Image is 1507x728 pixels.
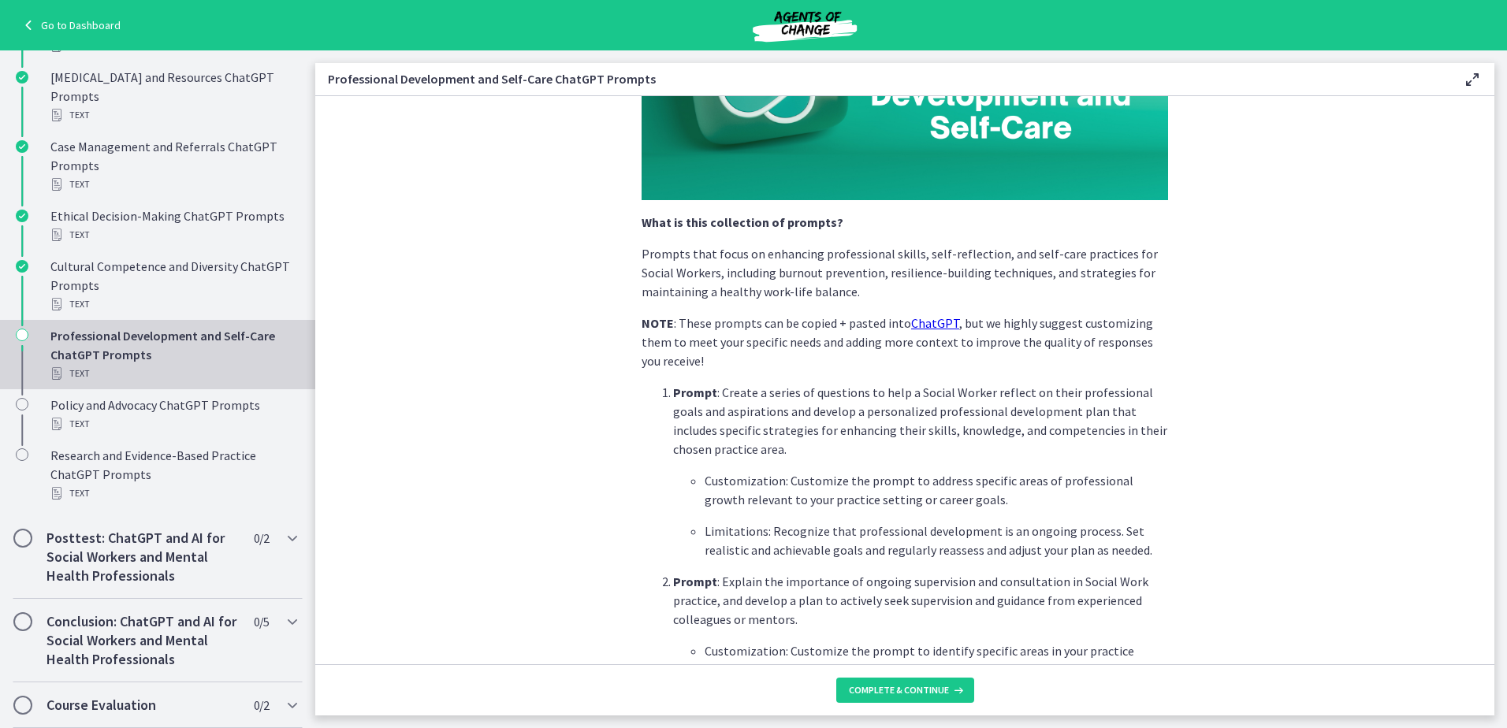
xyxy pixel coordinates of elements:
i: Completed [16,210,28,222]
i: Completed [16,71,28,84]
strong: NOTE [642,315,674,331]
img: Agents of Change [710,6,899,44]
h2: Conclusion: ChatGPT and AI for Social Workers and Mental Health Professionals [47,612,239,669]
h3: Professional Development and Self-Care ChatGPT Prompts [328,69,1438,88]
span: 0 / 5 [254,612,269,631]
p: : Create a series of questions to help a Social Worker reflect on their professional goals and as... [673,383,1168,459]
div: Professional Development and Self-Care ChatGPT Prompts [50,326,296,383]
p: Customization: Customize the prompt to identify specific areas in your practice where supervision... [705,641,1168,698]
i: Completed [16,260,28,273]
i: Completed [16,140,28,153]
div: Case Management and Referrals ChatGPT Prompts [50,137,296,194]
div: Text [50,106,296,124]
button: Complete & continue [836,678,974,703]
div: Ethical Decision-Making ChatGPT Prompts [50,206,296,244]
a: ChatGPT [911,315,959,331]
div: Text [50,484,296,503]
p: Limitations: Recognize that professional development is an ongoing process. Set realistic and ach... [705,522,1168,559]
span: 0 / 2 [254,696,269,715]
strong: Prompt [673,384,717,400]
div: Policy and Advocacy ChatGPT Prompts [50,396,296,433]
a: Go to Dashboard [19,16,121,35]
span: 0 / 2 [254,529,269,548]
div: Text [50,414,296,433]
div: Cultural Competence and Diversity ChatGPT Prompts [50,257,296,314]
div: [MEDICAL_DATA] and Resources ChatGPT Prompts [50,68,296,124]
p: : These prompts can be copied + pasted into , but we highly suggest customizing them to meet your... [642,314,1168,370]
h2: Course Evaluation [47,696,239,715]
div: Text [50,364,296,383]
span: Complete & continue [849,684,949,696]
div: Text [50,225,296,244]
p: : Explain the importance of ongoing supervision and consultation in Social Work practice, and dev... [673,572,1168,629]
div: Text [50,175,296,194]
strong: Prompt [673,574,717,589]
p: Customization: Customize the prompt to address specific areas of professional growth relevant to ... [705,471,1168,509]
div: Research and Evidence-Based Practice ChatGPT Prompts [50,446,296,503]
h2: Posttest: ChatGPT and AI for Social Workers and Mental Health Professionals [47,529,239,585]
div: Text [50,295,296,314]
p: Prompts that focus on enhancing professional skills, self-reflection, and self-care practices for... [642,244,1168,301]
strong: What is this collection of prompts? [642,214,843,230]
